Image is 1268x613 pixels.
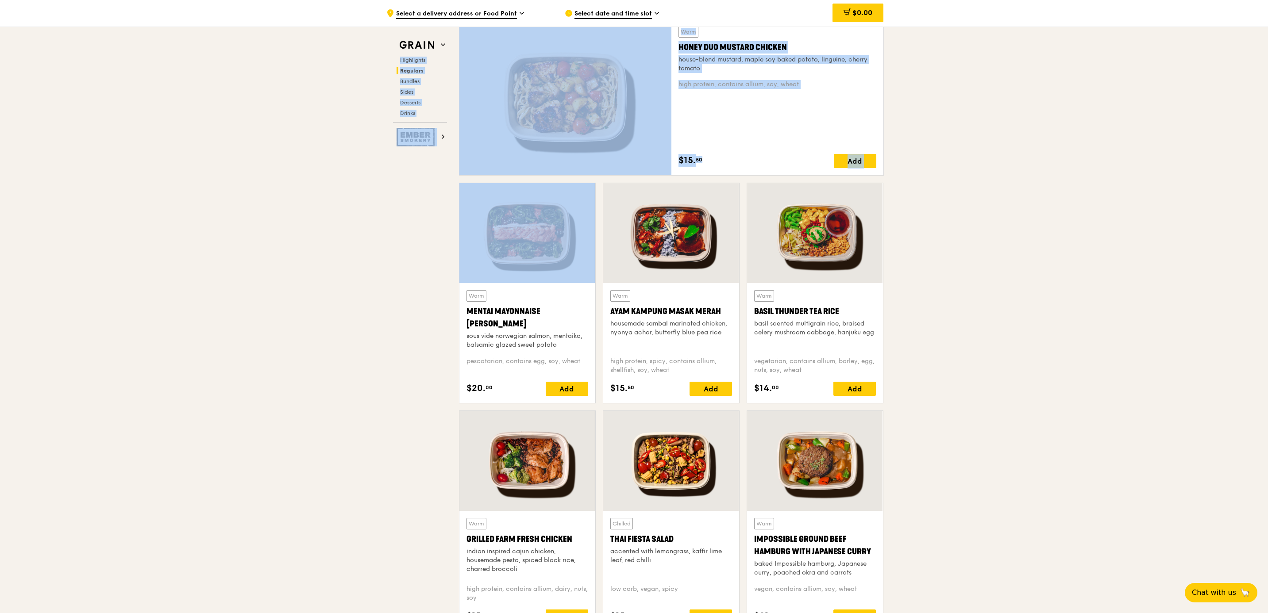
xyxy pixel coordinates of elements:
[466,382,486,395] span: $20.
[1192,587,1236,598] span: Chat with us
[400,57,425,63] span: Highlights
[400,110,415,116] span: Drinks
[400,100,420,106] span: Desserts
[610,305,732,318] div: Ayam Kampung Masak Merah
[610,357,732,375] div: high protein, spicy, contains allium, shellfish, soy, wheat
[574,9,652,19] span: Select date and time slot
[610,533,732,545] div: Thai Fiesta Salad
[754,305,876,318] div: Basil Thunder Tea Rice
[396,9,517,19] span: Select a delivery address or Food Point
[466,547,588,574] div: indian inspired cajun chicken, housemade pesto, spiced black rice, charred broccoli
[696,156,702,163] span: 50
[754,357,876,375] div: vegetarian, contains allium, barley, egg, nuts, soy, wheat
[397,37,437,53] img: Grain web logo
[466,290,486,302] div: Warm
[852,8,872,17] span: $0.00
[610,382,628,395] span: $15.
[772,384,779,391] span: 00
[1240,587,1250,598] span: 🦙
[754,382,772,395] span: $14.
[678,154,696,167] span: $15.
[754,559,876,577] div: baked Impossible hamburg, Japanese curry, poached okra and carrots
[546,382,588,396] div: Add
[754,585,876,602] div: vegan, contains allium, soy, wheat
[400,78,420,84] span: Bundles
[754,319,876,337] div: basil scented multigrain rice, braised celery mushroom cabbage, hanjuku egg
[397,128,437,146] img: Ember Smokery web logo
[678,26,698,38] div: Warm
[1185,583,1257,602] button: Chat with us🦙
[754,533,876,558] div: Impossible Ground Beef Hamburg with Japanese Curry
[610,547,732,565] div: accented with lemongrass, kaffir lime leaf, red chilli
[466,357,588,375] div: pescatarian, contains egg, soy, wheat
[466,533,588,545] div: Grilled Farm Fresh Chicken
[690,382,732,396] div: Add
[610,585,732,602] div: low carb, vegan, spicy
[400,89,413,95] span: Sides
[834,154,876,168] div: Add
[610,518,633,529] div: Chilled
[678,80,876,89] div: high protein, contains allium, soy, wheat
[610,290,630,302] div: Warm
[466,585,588,602] div: high protein, contains allium, dairy, nuts, soy
[754,290,774,302] div: Warm
[678,55,876,73] div: house-blend mustard, maple soy baked potato, linguine, cherry tomato
[610,319,732,337] div: housemade sambal marinated chicken, nyonya achar, butterfly blue pea rice
[466,518,486,529] div: Warm
[678,41,876,54] div: Honey Duo Mustard Chicken
[628,384,634,391] span: 50
[833,382,876,396] div: Add
[400,68,424,74] span: Regulars
[754,518,774,529] div: Warm
[466,332,588,349] div: sous vide norwegian salmon, mentaiko, balsamic glazed sweet potato
[466,305,588,330] div: Mentai Mayonnaise [PERSON_NAME]
[486,384,493,391] span: 00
